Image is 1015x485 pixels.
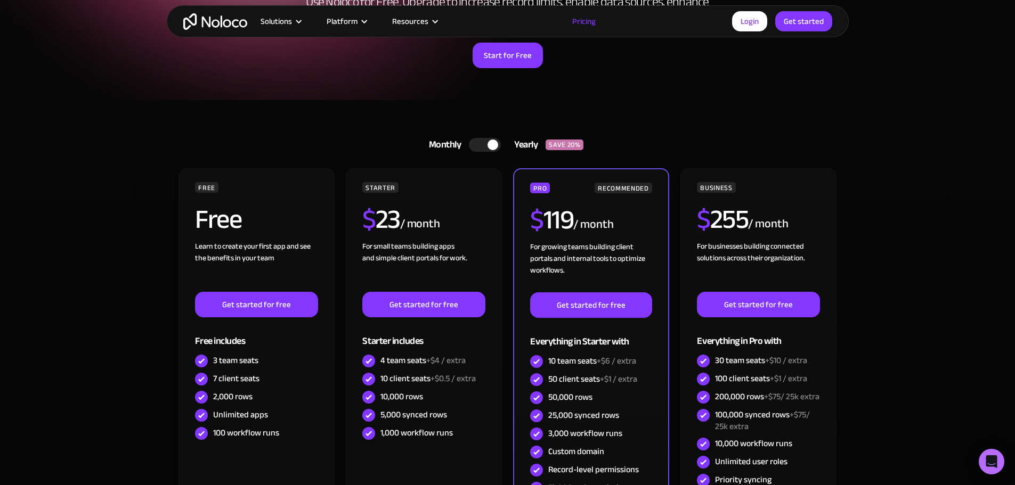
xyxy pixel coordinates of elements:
div: 25,000 synced rows [548,409,619,421]
span: +$75/ 25k extra [764,389,819,405]
div: RECOMMENDED [595,183,652,193]
div: STARTER [362,182,398,193]
div: Resources [379,14,450,28]
div: 30 team seats [715,355,807,366]
div: Record-level permissions [548,464,639,475]
span: +$6 / extra [597,353,636,369]
div: 10,000 workflow runs [715,438,792,449]
div: 100 workflow runs [213,427,279,439]
h2: 119 [530,207,573,233]
div: BUSINESS [697,182,735,193]
div: PRO [530,183,550,193]
div: FREE [195,182,218,193]
div: 3 team seats [213,355,258,366]
div: 5,000 synced rows [380,409,447,421]
div: 10 client seats [380,373,476,384]
div: Platform [327,14,358,28]
div: Resources [392,14,428,28]
div: 10,000 rows [380,391,423,402]
div: 1,000 workflow runs [380,427,453,439]
div: 100 client seats [715,373,807,384]
div: Unlimited user roles [715,456,787,467]
span: $ [697,194,710,244]
div: Solutions [247,14,313,28]
a: Get started [775,11,832,31]
div: / month [573,216,613,233]
div: 100,000 synced rows [715,409,819,432]
div: Monthly [416,137,469,153]
span: +$10 / extra [765,352,807,368]
div: 7 client seats [213,373,259,384]
div: 50,000 rows [548,391,592,403]
a: Get started for free [697,292,819,317]
div: 200,000 rows [715,391,819,402]
div: / month [748,216,788,233]
div: For businesses building connected solutions across their organization. ‍ [697,241,819,292]
a: Start for Free [473,43,543,68]
span: +$1 / extra [770,371,807,387]
span: +$0.5 / extra [431,371,476,387]
div: / month [400,216,440,233]
div: 4 team seats [380,355,466,366]
div: Yearly [501,137,546,153]
div: Open Intercom Messenger [979,449,1004,474]
a: Get started for free [362,292,485,317]
div: Custom domain [548,446,604,457]
div: 2,000 rows [213,391,253,402]
div: For small teams building apps and simple client portals for work. ‍ [362,241,485,292]
h2: 255 [697,206,748,233]
div: Everything in Pro with [697,317,819,352]
div: Unlimited apps [213,409,268,421]
a: home [183,13,247,30]
span: +$1 / extra [600,371,637,387]
div: 50 client seats [548,373,637,385]
h2: 23 [362,206,400,233]
span: +$4 / extra [426,352,466,368]
span: $ [362,194,376,244]
span: $ [530,195,543,245]
a: Get started for free [195,292,318,317]
span: +$75/ 25k extra [715,407,810,434]
div: SAVE 20% [546,139,583,150]
div: Platform [313,14,379,28]
div: For growing teams building client portals and internal tools to optimize workflows. [530,241,652,292]
div: Free includes [195,317,318,352]
div: Learn to create your first app and see the benefits in your team ‍ [195,241,318,292]
div: Solutions [261,14,292,28]
h2: Free [195,206,241,233]
div: 3,000 workflow runs [548,428,622,439]
div: Starter includes [362,317,485,352]
div: 10 team seats [548,355,636,367]
div: Everything in Starter with [530,318,652,352]
a: Login [732,11,767,31]
a: Get started for free [530,292,652,318]
a: Pricing [559,14,609,28]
